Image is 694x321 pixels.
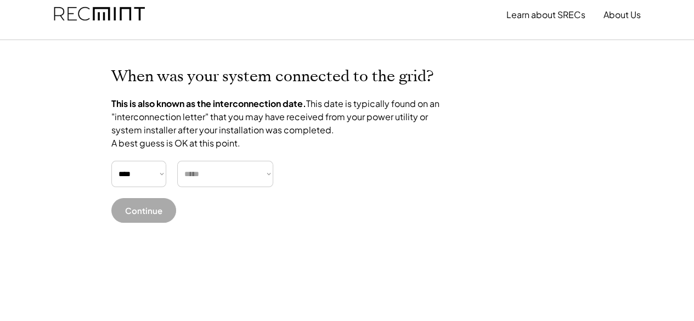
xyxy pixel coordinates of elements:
[506,4,585,26] button: Learn about SRECs
[111,67,433,86] h2: When was your system connected to the grid?
[111,98,306,109] strong: This is also known as the interconnection date.
[111,198,176,223] button: Continue
[111,97,441,150] div: This date is typically found on an "interconnection letter" that you may have received from your ...
[603,4,641,26] button: About Us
